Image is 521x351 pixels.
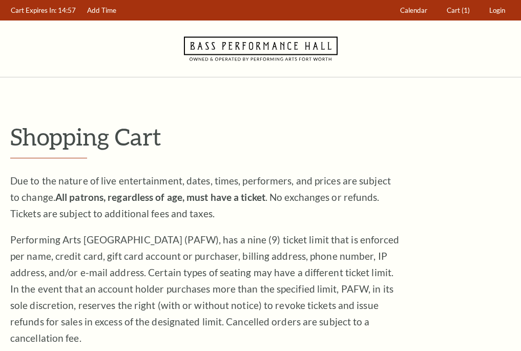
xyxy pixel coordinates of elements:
[82,1,121,20] a: Add Time
[10,123,511,150] p: Shopping Cart
[489,6,505,14] span: Login
[400,6,427,14] span: Calendar
[462,6,470,14] span: (1)
[447,6,460,14] span: Cart
[485,1,510,20] a: Login
[58,6,76,14] span: 14:57
[395,1,432,20] a: Calendar
[11,6,56,14] span: Cart Expires In:
[55,191,265,203] strong: All patrons, regardless of age, must have a ticket
[442,1,475,20] a: Cart (1)
[10,232,400,346] p: Performing Arts [GEOGRAPHIC_DATA] (PAFW), has a nine (9) ticket limit that is enforced per name, ...
[10,175,391,219] span: Due to the nature of live entertainment, dates, times, performers, and prices are subject to chan...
